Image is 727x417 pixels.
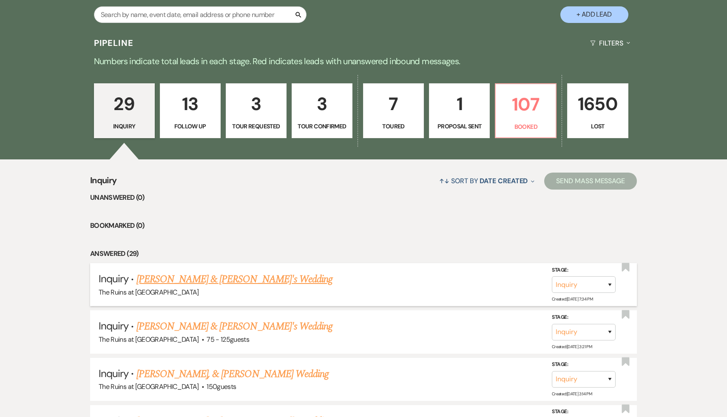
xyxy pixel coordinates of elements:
p: 107 [501,90,551,119]
label: Stage: [552,360,616,369]
span: Inquiry [99,319,128,332]
p: Toured [369,122,418,131]
span: Created: [DATE] 3:14 PM [552,391,592,397]
a: 3Tour Requested [226,83,287,139]
button: + Add Lead [560,6,628,23]
label: Stage: [552,266,616,275]
h3: Pipeline [94,37,134,49]
input: Search by name, event date, email address or phone number [94,6,307,23]
a: 1650Lost [567,83,628,139]
span: The Ruins at [GEOGRAPHIC_DATA] [99,382,199,391]
a: 13Follow Up [160,83,221,139]
p: 3 [297,90,347,118]
li: Unanswered (0) [90,192,637,203]
span: ↑↓ [439,176,449,185]
p: 1 [434,90,484,118]
a: 107Booked [495,83,557,139]
p: Follow Up [165,122,215,131]
p: 29 [99,90,149,118]
p: Tour Confirmed [297,122,347,131]
button: Sort By Date Created [436,170,538,192]
span: Created: [DATE] 7:34 PM [552,296,593,302]
p: Booked [501,122,551,131]
li: Bookmarked (0) [90,220,637,231]
label: Stage: [552,407,616,417]
span: 150 guests [207,382,236,391]
p: Numbers indicate total leads in each stage. Red indicates leads with unanswered inbound messages. [57,54,670,68]
a: 7Toured [363,83,424,139]
span: The Ruins at [GEOGRAPHIC_DATA] [99,288,199,297]
span: Inquiry [99,367,128,380]
button: Send Mass Message [544,173,637,190]
p: Tour Requested [231,122,281,131]
span: Date Created [480,176,528,185]
p: Lost [573,122,622,131]
span: Inquiry [90,174,117,192]
button: Filters [587,32,633,54]
p: 7 [369,90,418,118]
span: 75 - 125 guests [207,335,249,344]
p: 13 [165,90,215,118]
p: 3 [231,90,281,118]
a: [PERSON_NAME], & [PERSON_NAME] Wedding [136,366,329,382]
a: [PERSON_NAME] & [PERSON_NAME]'s Wedding [136,319,333,334]
span: Created: [DATE] 3:21 PM [552,343,592,349]
p: 1650 [573,90,622,118]
a: 3Tour Confirmed [292,83,352,139]
span: The Ruins at [GEOGRAPHIC_DATA] [99,335,199,344]
a: 29Inquiry [94,83,155,139]
label: Stage: [552,313,616,322]
span: Inquiry [99,272,128,285]
p: Inquiry [99,122,149,131]
a: [PERSON_NAME] & [PERSON_NAME]'s Wedding [136,272,333,287]
li: Answered (29) [90,248,637,259]
p: Proposal Sent [434,122,484,131]
a: 1Proposal Sent [429,83,490,139]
